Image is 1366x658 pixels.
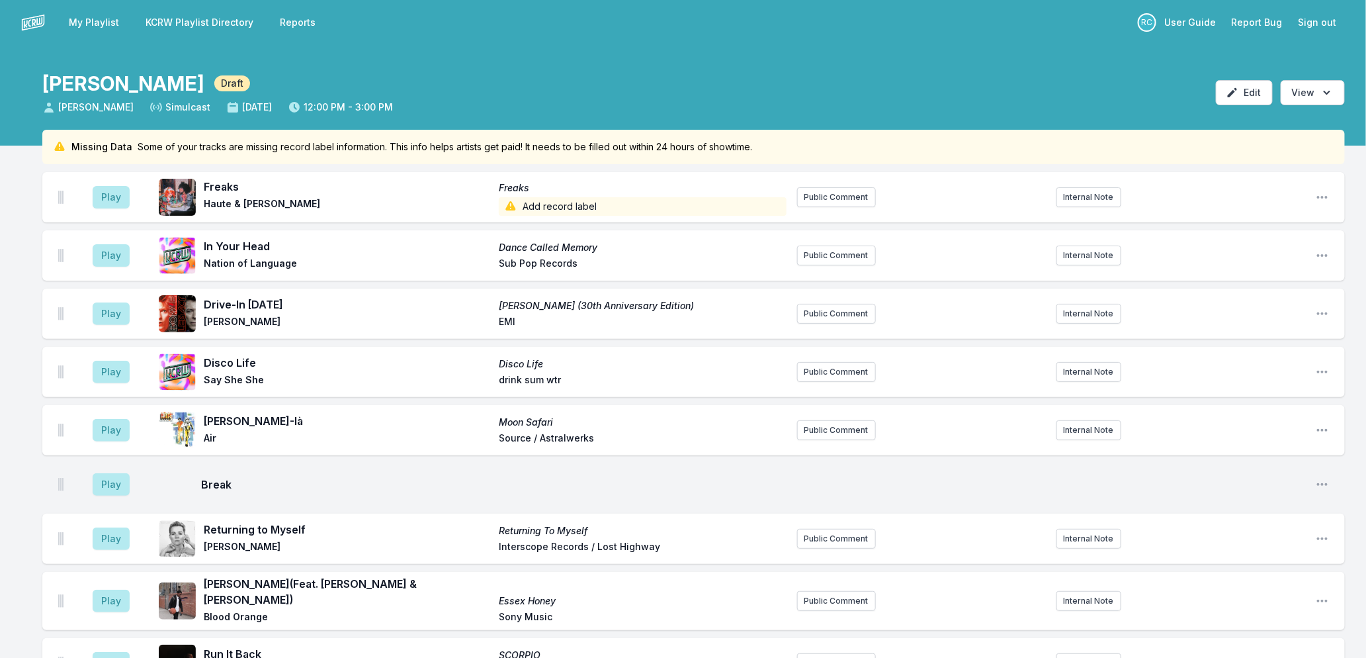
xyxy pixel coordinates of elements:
[159,237,196,274] img: Dance Called Memory
[204,355,491,371] span: Disco Life
[204,610,491,626] span: Blood Orange
[1316,249,1329,262] button: Open playlist item options
[204,576,491,608] span: [PERSON_NAME] (Feat. [PERSON_NAME] & [PERSON_NAME])
[797,187,876,207] button: Public Comment
[499,299,786,312] span: [PERSON_NAME] (30th Anniversary Edition)
[204,197,491,216] span: Haute & [PERSON_NAME]
[93,473,130,496] button: Play
[797,420,876,440] button: Public Comment
[1056,246,1121,265] button: Internal Note
[204,238,491,254] span: In Your Head
[1316,307,1329,320] button: Open playlist item options
[204,315,491,331] span: [PERSON_NAME]
[58,365,64,379] img: Drag Handle
[797,246,876,265] button: Public Comment
[58,424,64,437] img: Drag Handle
[138,140,752,154] span: Some of your tracks are missing record label information. This info helps artists get paid! It ne...
[499,524,786,538] span: Returning To Myself
[159,179,196,216] img: Freaks
[1316,532,1329,545] button: Open playlist item options
[204,432,491,447] span: Air
[499,416,786,429] span: Moon Safari
[204,179,491,195] span: Freaks
[159,583,196,620] img: Essex Honey
[71,140,132,154] span: Missing Data
[201,477,1305,493] span: Break
[1056,304,1121,324] button: Internal Note
[499,594,786,608] span: Essex Honey
[204,522,491,538] span: Returning to Myself
[159,520,196,557] img: Returning To Myself
[499,432,786,447] span: Source / Astralwerks
[61,11,127,34] a: My Playlist
[1291,11,1345,34] button: Sign out
[226,101,272,114] span: [DATE]
[159,295,196,332] img: Aladdin Sane (30th Anniversary Edition)
[1156,11,1224,34] a: User Guide
[797,304,876,324] button: Public Comment
[272,11,323,34] a: Reports
[149,101,210,114] span: Simulcast
[58,191,64,204] img: Drag Handle
[204,373,491,389] span: Say She She
[58,594,64,608] img: Drag Handle
[204,297,491,312] span: Drive‐In [DATE]
[797,362,876,382] button: Public Comment
[1281,80,1345,105] button: Open options
[204,413,491,429] span: [PERSON_NAME]-là
[93,244,130,267] button: Play
[1316,424,1329,437] button: Open playlist item options
[214,75,250,91] span: Draft
[499,357,786,371] span: Disco Life
[58,249,64,262] img: Drag Handle
[138,11,261,34] a: KCRW Playlist Directory
[499,197,786,216] span: Add record label
[499,181,786,195] span: Freaks
[1316,594,1329,608] button: Open playlist item options
[93,419,130,442] button: Play
[42,101,134,114] span: [PERSON_NAME]
[204,257,491,273] span: Nation of Language
[58,478,64,491] img: Drag Handle
[499,373,786,389] span: drink sum wtr
[93,303,130,325] button: Play
[1316,365,1329,379] button: Open playlist item options
[1224,11,1291,34] a: Report Bug
[499,241,786,254] span: Dance Called Memory
[499,610,786,626] span: Sony Music
[58,307,64,320] img: Drag Handle
[1056,591,1121,611] button: Internal Note
[288,101,393,114] span: 12:00 PM - 3:00 PM
[499,540,786,556] span: Interscope Records / Lost Highway
[499,257,786,273] span: Sub Pop Records
[1316,478,1329,491] button: Open playlist item options
[93,186,130,209] button: Play
[58,532,64,545] img: Drag Handle
[1056,362,1121,382] button: Internal Note
[159,353,196,391] img: Disco Life
[1216,80,1273,105] button: Edit
[1138,13,1156,32] p: Raul Campos
[21,11,45,34] img: logo-white-87cec1fa9cbef997252546196dc51331.png
[797,591,876,611] button: Public Comment
[93,361,130,383] button: Play
[42,71,204,95] h1: [PERSON_NAME]
[159,412,196,449] img: Moon Safari
[1056,420,1121,440] button: Internal Note
[1056,529,1121,549] button: Internal Note
[1056,187,1121,207] button: Internal Note
[797,529,876,549] button: Public Comment
[204,540,491,556] span: [PERSON_NAME]
[499,315,786,331] span: EMI
[93,528,130,550] button: Play
[1316,191,1329,204] button: Open playlist item options
[93,590,130,612] button: Play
